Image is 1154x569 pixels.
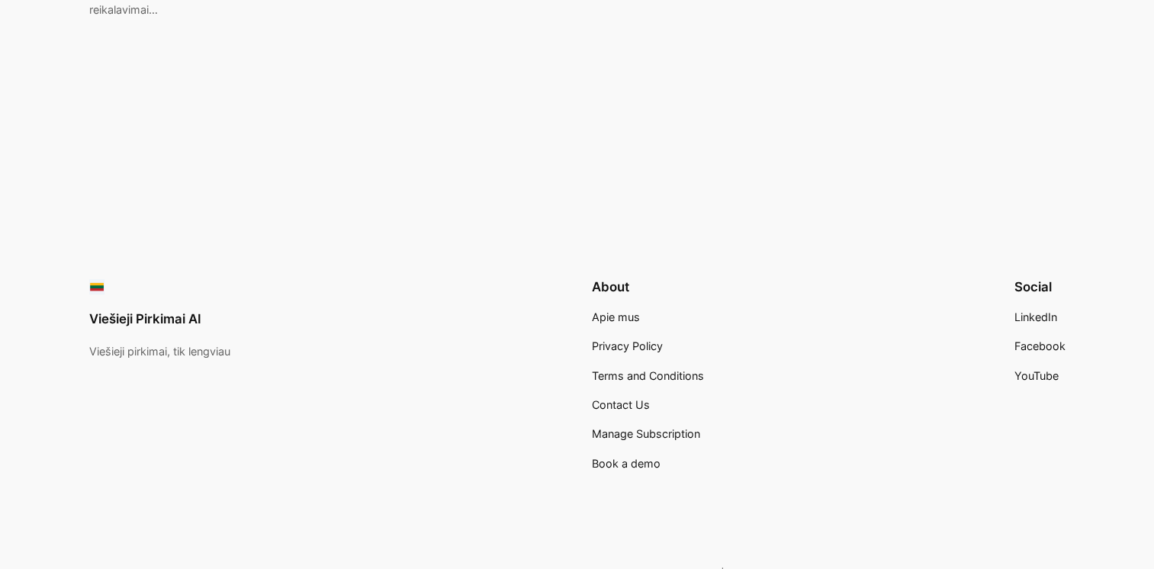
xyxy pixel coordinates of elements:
span: Terms and Conditions [592,369,704,382]
span: YouTube [1014,369,1059,382]
span: LinkedIn [1014,310,1057,323]
h2: Social [1014,279,1066,294]
a: LinkedIn [1014,309,1057,326]
a: Viešieji Pirkimai AI [89,311,201,326]
nav: Footer navigation 3 [1014,309,1066,384]
a: YouTube [1014,368,1059,384]
a: Facebook [1014,338,1066,355]
nav: Footer navigation 4 [592,309,704,472]
span: Privacy Policy [592,339,663,352]
span: Book a demo [592,457,661,470]
span: Apie mus [592,310,640,323]
span: Facebook [1014,339,1066,352]
a: Terms and Conditions [592,368,704,384]
a: Apie mus [592,309,640,326]
img: Viešieji pirkimai logo [89,279,104,294]
h2: About [592,279,704,294]
p: Viešieji pirkimai, tik lengviau [89,343,230,360]
a: Book a demo [592,455,661,472]
span: Manage Subscription [592,427,700,440]
span: Contact Us [592,398,650,411]
a: Manage Subscription [592,426,700,442]
a: Privacy Policy [592,338,663,355]
a: Contact Us [592,397,650,413]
